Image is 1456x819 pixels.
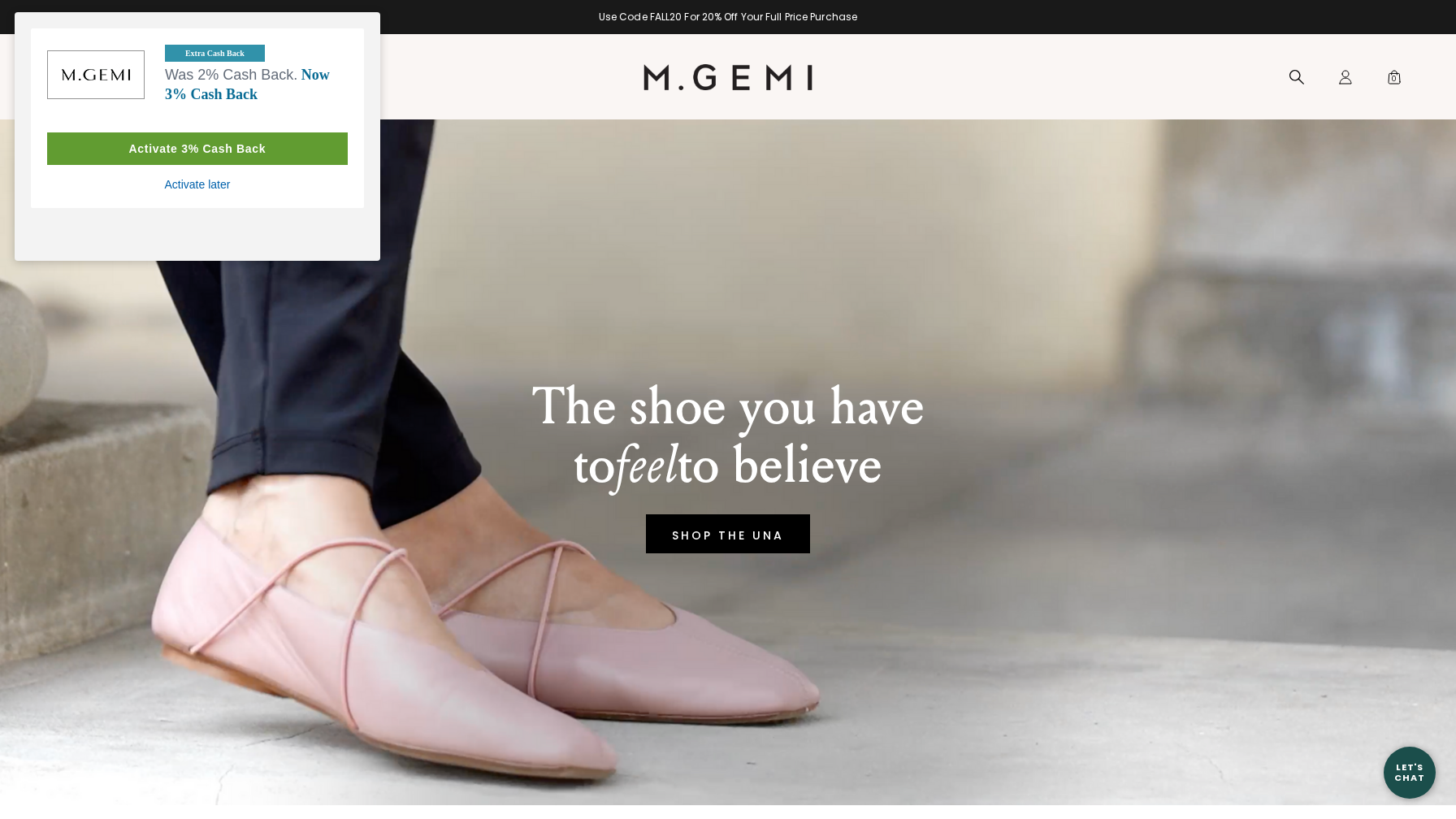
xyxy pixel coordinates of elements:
p: The shoe you have [532,378,925,436]
img: M.Gemi [643,64,813,90]
a: SHOP THE UNA [646,514,810,553]
p: to to believe [532,436,925,495]
div: Let's Chat [1384,762,1436,782]
span: 0 [1386,72,1402,89]
em: feel [615,434,678,496]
